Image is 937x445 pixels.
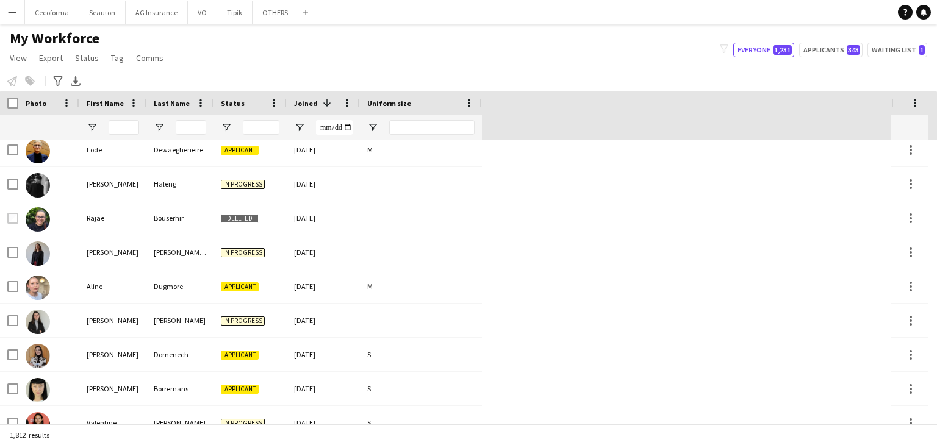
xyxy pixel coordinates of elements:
[146,406,214,440] div: [PERSON_NAME]
[146,235,214,269] div: [PERSON_NAME] [PERSON_NAME]
[287,235,360,269] div: [DATE]
[87,122,98,133] button: Open Filter Menu
[221,419,265,428] span: In progress
[221,282,259,291] span: Applicant
[26,173,50,198] img: Pierre Haleng
[294,122,305,133] button: Open Filter Menu
[221,146,259,155] span: Applicant
[367,122,378,133] button: Open Filter Menu
[26,139,50,163] img: Lode Dewaegheneire
[79,372,146,405] div: [PERSON_NAME]
[79,269,146,303] div: Aline
[68,74,83,88] app-action-btn: Export XLSX
[367,384,371,393] span: S
[294,99,318,108] span: Joined
[106,50,129,66] a: Tag
[79,406,146,440] div: Valentine
[10,52,27,63] span: View
[287,201,360,235] div: [DATE]
[79,304,146,337] div: [PERSON_NAME]
[221,316,265,326] span: In progress
[79,338,146,371] div: [PERSON_NAME]
[367,282,373,291] span: M
[79,133,146,166] div: Lode
[389,120,475,135] input: Uniform size Filter Input
[136,52,163,63] span: Comms
[26,276,50,300] img: Aline Dugmore
[87,99,124,108] span: First Name
[287,372,360,405] div: [DATE]
[146,304,214,337] div: [PERSON_NAME]
[367,418,371,427] span: S
[154,99,190,108] span: Last Name
[126,1,188,24] button: AG Insurance
[146,372,214,405] div: Borremans
[367,99,411,108] span: Uniform size
[10,29,99,48] span: My Workforce
[51,74,65,88] app-action-btn: Advanced filters
[217,1,253,24] button: Tipik
[146,201,214,235] div: Bouserhir
[26,412,50,436] img: Valentine Mahieu
[146,167,214,201] div: Haleng
[316,120,353,135] input: Joined Filter Input
[799,43,863,57] button: Applicants343
[131,50,168,66] a: Comms
[176,120,206,135] input: Last Name Filter Input
[146,338,214,371] div: Domenech
[25,1,79,24] button: Cecoforma
[34,50,68,66] a: Export
[287,167,360,201] div: [DATE]
[221,351,259,360] span: Applicant
[733,43,794,57] button: Everyone1,231
[26,344,50,368] img: Irene Domenech
[39,52,63,63] span: Export
[146,133,214,166] div: Dewaegheneire
[26,99,46,108] span: Photo
[109,120,139,135] input: First Name Filter Input
[5,50,32,66] a: View
[26,207,50,232] img: Rajae Bouserhir
[79,235,146,269] div: [PERSON_NAME]
[221,385,259,394] span: Applicant
[188,1,217,24] button: VO
[919,45,925,55] span: 1
[243,120,279,135] input: Status Filter Input
[154,122,165,133] button: Open Filter Menu
[253,1,298,24] button: OTHERS
[79,167,146,201] div: [PERSON_NAME]
[79,1,126,24] button: Seauton
[221,99,245,108] span: Status
[221,180,265,189] span: In progress
[26,241,50,266] img: Raquel Nogal Santamaría
[367,145,373,154] span: M
[79,201,146,235] div: Rajae
[287,338,360,371] div: [DATE]
[287,304,360,337] div: [DATE]
[146,269,214,303] div: Dugmore
[221,122,232,133] button: Open Filter Menu
[221,248,265,257] span: In progress
[367,350,371,359] span: S
[75,52,99,63] span: Status
[847,45,860,55] span: 343
[287,269,360,303] div: [DATE]
[111,52,124,63] span: Tag
[221,214,259,223] span: Deleted
[70,50,104,66] a: Status
[26,310,50,334] img: Célia Zocco
[287,406,360,440] div: [DATE]
[867,43,927,57] button: Waiting list1
[26,378,50,402] img: Laura Borremans
[287,133,360,166] div: [DATE]
[7,213,18,224] input: Row Selection is disabled for this row (unchecked)
[773,45,792,55] span: 1,231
